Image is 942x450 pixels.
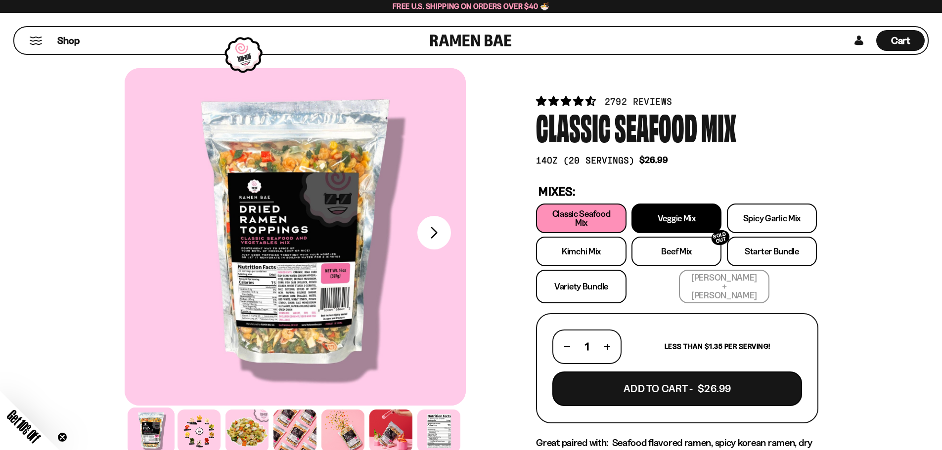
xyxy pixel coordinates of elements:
[536,108,611,145] div: Classic
[891,35,910,46] span: Cart
[727,237,817,266] a: Starter Bundle
[552,371,802,406] button: Add To Cart - $26.99
[393,1,549,11] span: Free U.S. Shipping on Orders over $40 🍜
[639,154,668,167] b: $26.99
[536,270,626,303] a: Variety Bundle
[631,237,721,266] a: Beef MixSOLD OUT
[538,187,818,196] p: Mixes:
[710,228,732,247] div: SOLD OUT
[29,37,43,45] button: Mobile Menu Trigger
[536,95,598,107] span: 4.68 stars
[876,27,925,54] a: Cart
[701,108,736,145] div: Mix
[536,154,634,167] span: 14oz (20 servings)
[4,407,43,446] span: Get 10% Off
[665,342,770,351] p: Less than $1.35 per serving!
[57,30,80,51] a: Shop
[585,340,589,353] span: 1
[57,432,67,442] button: Close teaser
[417,216,451,249] button: Next
[631,204,721,233] a: Veggie Mix
[536,237,626,266] a: Kimchi Mix
[605,96,673,106] span: 2792 reviews
[57,34,80,47] span: Shop
[727,204,817,233] a: Spicy Garlic Mix
[615,108,697,145] div: Seafood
